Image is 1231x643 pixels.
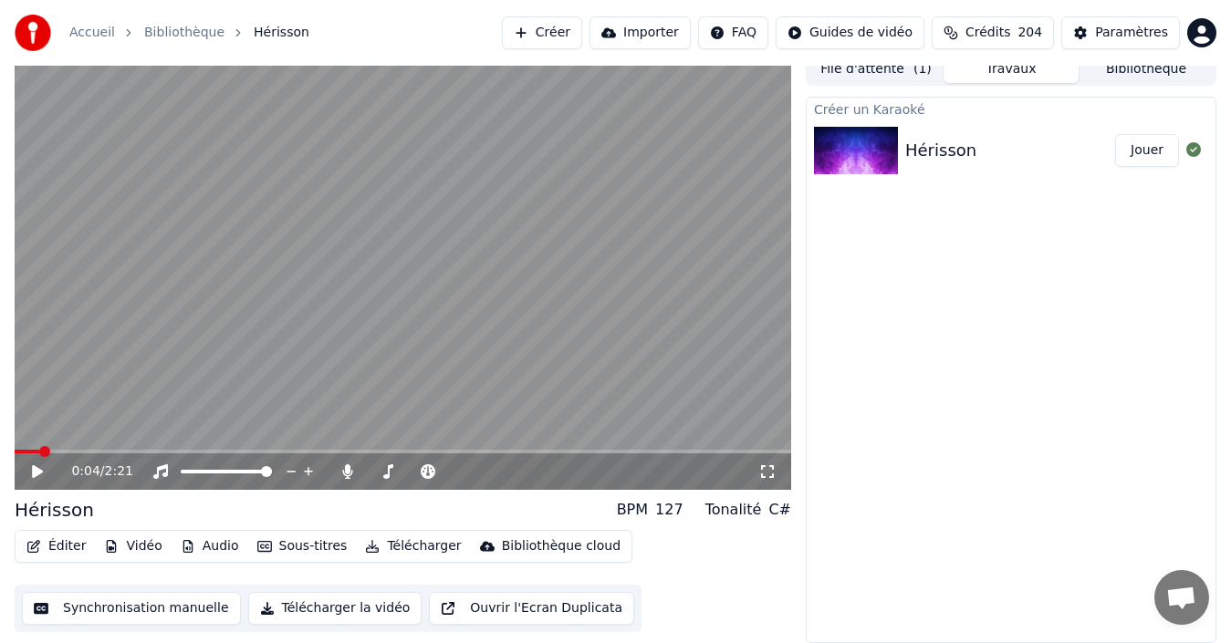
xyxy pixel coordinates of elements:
a: Accueil [69,24,115,42]
button: Sous-titres [250,534,355,559]
button: Télécharger [358,534,468,559]
button: Importer [589,16,691,49]
button: Audio [173,534,246,559]
button: Éditer [19,534,93,559]
span: Crédits [965,24,1010,42]
div: / [71,462,115,481]
button: Guides de vidéo [776,16,924,49]
div: Ouvrir le chat [1154,570,1209,625]
span: Hérisson [254,24,309,42]
button: Synchronisation manuelle [22,592,241,625]
div: Hérisson [15,497,94,523]
div: BPM [617,499,648,521]
button: Télécharger la vidéo [248,592,423,625]
div: Créer un Karaoké [807,98,1215,119]
nav: breadcrumb [69,24,309,42]
div: Tonalité [705,499,762,521]
button: Jouer [1115,134,1179,167]
span: 0:04 [71,462,99,481]
button: Crédits204 [932,16,1054,49]
button: Bibliothèque [1079,57,1214,83]
a: Bibliothèque [144,24,224,42]
div: C# [768,499,791,521]
button: Vidéo [97,534,169,559]
button: Créer [502,16,582,49]
div: Bibliothèque cloud [502,537,621,555]
button: Paramètres [1061,16,1180,49]
button: Ouvrir l'Ecran Duplicata [429,592,634,625]
div: 127 [655,499,683,521]
img: youka [15,15,51,51]
div: Hérisson [905,138,976,163]
div: Paramètres [1095,24,1168,42]
button: FAQ [698,16,768,49]
button: File d'attente [808,57,944,83]
span: ( 1 ) [913,60,932,78]
span: 204 [1017,24,1042,42]
button: Travaux [944,57,1079,83]
span: 2:21 [105,462,133,481]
